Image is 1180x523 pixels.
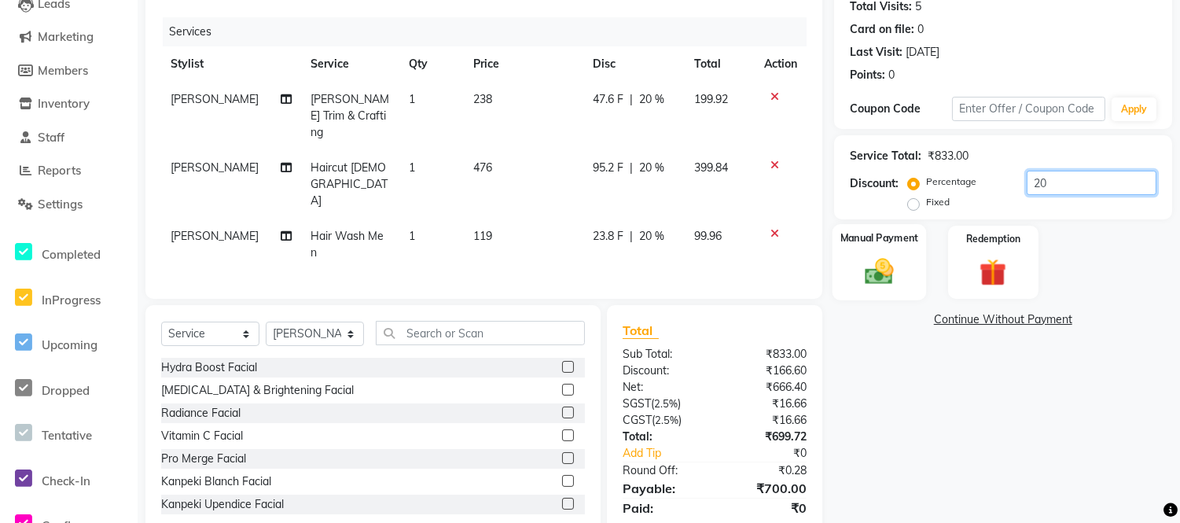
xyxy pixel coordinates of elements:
div: Round Off: [611,462,715,479]
img: _gift.svg [971,256,1015,289]
a: Inventory [4,95,134,113]
span: 23.8 F [593,228,623,245]
a: Marketing [4,28,134,46]
div: [MEDICAL_DATA] & Brightening Facial [161,382,354,399]
a: Settings [4,196,134,214]
span: | [630,228,633,245]
div: Hydra Boost Facial [161,359,257,376]
div: 0 [888,67,895,83]
th: Price [464,46,583,82]
span: [PERSON_NAME] [171,92,259,106]
div: ₹0 [732,445,818,462]
a: Staff [4,129,134,147]
div: Coupon Code [850,101,952,117]
div: ₹166.60 [715,363,818,379]
span: SGST [623,396,651,411]
th: Action [755,46,807,82]
div: [DATE] [906,44,939,61]
div: ₹16.66 [715,412,818,429]
th: Disc [583,46,685,82]
span: [PERSON_NAME] [171,229,259,243]
div: ₹16.66 [715,396,818,412]
span: 238 [473,92,492,106]
label: Manual Payment [840,230,918,245]
div: Service Total: [850,148,921,164]
div: Kanpeki Upendice Facial [161,496,284,513]
div: Discount: [611,363,715,379]
span: InProgress [42,293,101,308]
span: Marketing [38,29,94,44]
span: [PERSON_NAME] [171,160,259,175]
span: | [630,160,633,176]
input: Enter Offer / Coupon Code [952,97,1105,121]
div: ₹0 [715,499,818,517]
div: ₹700.00 [715,479,818,498]
span: 1 [409,160,415,175]
span: Check-In [42,473,90,488]
th: Service [301,46,399,82]
div: Radiance Facial [161,405,241,422]
span: Staff [38,130,64,145]
span: 1 [409,92,415,106]
div: Vitamin C Facial [161,428,243,444]
div: Discount: [850,175,899,192]
div: Card on file: [850,21,914,38]
a: Reports [4,162,134,180]
div: ₹0.28 [715,462,818,479]
div: Pro Merge Facial [161,451,246,467]
div: Sub Total: [611,346,715,363]
span: 399.84 [694,160,728,175]
div: Kanpeki Blanch Facial [161,473,271,490]
span: Settings [38,197,83,212]
span: 119 [473,229,492,243]
div: Last Visit: [850,44,902,61]
span: Inventory [38,96,90,111]
span: | [630,91,633,108]
label: Percentage [926,175,976,189]
span: Total [623,322,659,339]
span: Reports [38,163,81,178]
span: Haircut [DEMOGRAPHIC_DATA] [311,160,388,208]
span: 20 % [639,91,664,108]
div: Services [163,17,818,46]
span: 2.5% [655,414,678,426]
span: Members [38,63,88,78]
button: Apply [1112,98,1156,121]
label: Redemption [966,232,1020,246]
div: Paid: [611,499,715,517]
span: 1 [409,229,415,243]
span: Upcoming [42,337,97,352]
a: Add Tip [611,445,732,462]
span: 20 % [639,228,664,245]
th: Qty [399,46,465,82]
div: 0 [917,21,924,38]
span: 2.5% [654,397,678,410]
th: Stylist [161,46,301,82]
span: [PERSON_NAME] Trim & Crafting [311,92,389,139]
span: Completed [42,247,101,262]
span: 476 [473,160,492,175]
div: Total: [611,429,715,445]
div: ₹699.72 [715,429,818,445]
input: Search or Scan [376,321,585,345]
th: Total [685,46,755,82]
span: 47.6 F [593,91,623,108]
div: Net: [611,379,715,396]
div: Points: [850,67,885,83]
span: Hair Wash Men [311,229,384,260]
span: 95.2 F [593,160,623,176]
div: ( ) [611,396,715,412]
span: 99.96 [694,229,722,243]
span: CGST [623,413,652,427]
label: Fixed [926,195,950,209]
div: ( ) [611,412,715,429]
a: Members [4,62,134,80]
span: Dropped [42,383,90,398]
a: Continue Without Payment [837,311,1169,328]
div: ₹833.00 [715,346,818,363]
img: _cash.svg [856,255,902,288]
span: 199.92 [694,92,728,106]
span: Tentative [42,428,92,443]
div: ₹833.00 [928,148,969,164]
div: Payable: [611,479,715,498]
